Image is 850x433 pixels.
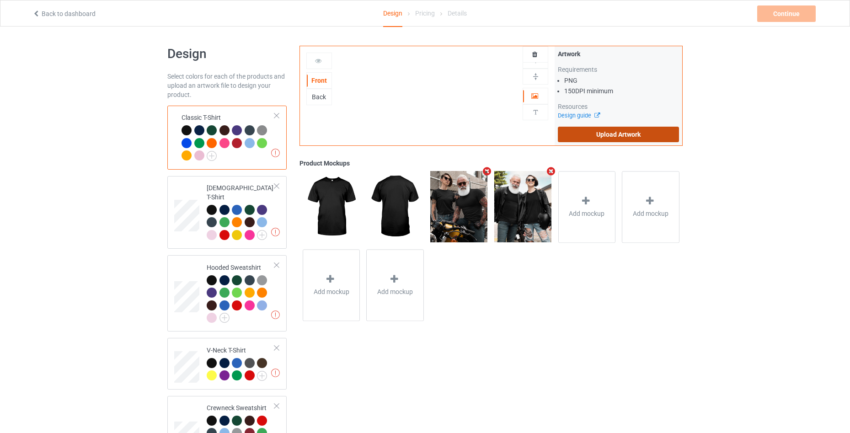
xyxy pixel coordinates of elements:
[558,65,679,74] div: Requirements
[430,171,487,242] img: regular.jpg
[415,0,435,26] div: Pricing
[307,76,331,85] div: Front
[207,263,275,322] div: Hooded Sweatshirt
[32,10,96,17] a: Back to dashboard
[257,230,267,240] img: svg+xml;base64,PD94bWwgdmVyc2lvbj0iMS4wIiBlbmNvZGluZz0iVVRGLTgiPz4KPHN2ZyB3aWR0aD0iMjJweCIgaGVpZ2...
[558,102,679,111] div: Resources
[167,46,287,62] h1: Design
[271,149,280,157] img: exclamation icon
[167,72,287,99] div: Select colors for each of the products and upload an artwork file to design your product.
[182,113,275,160] div: Classic T-Shirt
[564,86,679,96] li: 150 DPI minimum
[448,0,467,26] div: Details
[558,49,679,59] div: Artwork
[207,183,275,240] div: [DEMOGRAPHIC_DATA] T-Shirt
[167,255,287,331] div: Hooded Sweatshirt
[481,166,493,176] i: Remove mockup
[167,106,287,170] div: Classic T-Shirt
[558,112,599,119] a: Design guide
[622,171,679,243] div: Add mockup
[569,209,604,218] span: Add mockup
[303,249,360,321] div: Add mockup
[377,287,413,296] span: Add mockup
[299,159,683,168] div: Product Mockups
[207,346,275,380] div: V-Neck T-Shirt
[558,127,679,142] label: Upload Artwork
[257,371,267,381] img: svg+xml;base64,PD94bWwgdmVyc2lvbj0iMS4wIiBlbmNvZGluZz0iVVRGLTgiPz4KPHN2ZyB3aWR0aD0iMjJweCIgaGVpZ2...
[207,151,217,161] img: svg+xml;base64,PD94bWwgdmVyc2lvbj0iMS4wIiBlbmNvZGluZz0iVVRGLTgiPz4KPHN2ZyB3aWR0aD0iMjJweCIgaGVpZ2...
[633,209,668,218] span: Add mockup
[167,176,287,249] div: [DEMOGRAPHIC_DATA] T-Shirt
[494,171,551,242] img: regular.jpg
[558,171,616,243] div: Add mockup
[167,338,287,389] div: V-Neck T-Shirt
[531,108,540,117] img: svg%3E%0A
[271,310,280,319] img: exclamation icon
[271,228,280,236] img: exclamation icon
[257,125,267,135] img: heather_texture.png
[545,166,556,176] i: Remove mockup
[219,313,230,323] img: svg+xml;base64,PD94bWwgdmVyc2lvbj0iMS4wIiBlbmNvZGluZz0iVVRGLTgiPz4KPHN2ZyB3aWR0aD0iMjJweCIgaGVpZ2...
[303,171,360,242] img: regular.jpg
[307,92,331,102] div: Back
[531,72,540,81] img: svg%3E%0A
[366,171,423,242] img: regular.jpg
[564,76,679,85] li: PNG
[271,369,280,377] img: exclamation icon
[383,0,402,27] div: Design
[366,249,424,321] div: Add mockup
[314,287,349,296] span: Add mockup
